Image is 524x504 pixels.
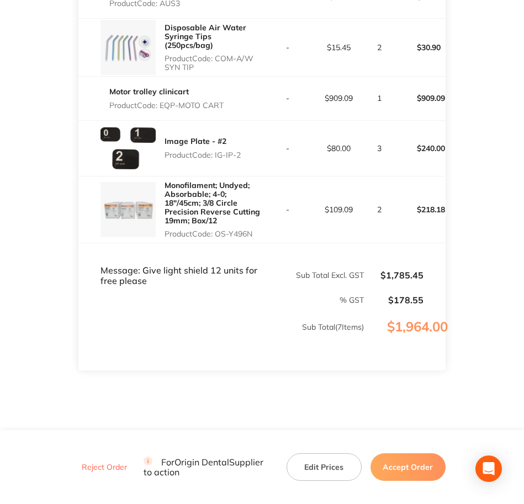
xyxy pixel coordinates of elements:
[100,20,156,75] img: eTd3czdubg
[395,196,445,223] p: $218.18
[109,87,189,96] a: Motor trolley clinicart
[370,453,446,481] button: Accept Order
[165,151,241,159] p: Product Code: IG-IP-2
[165,180,260,226] a: Monofilament; Undyed; Absorbable; 4-0; 18″/45cm; 3/8 Circle Precision Reverse Cutting 19mm; Box/12
[165,229,262,238] p: Product Code: OS-Y496N
[395,135,445,162] p: $240.00
[262,144,313,153] p: -
[314,43,364,52] p: $15.45
[262,94,313,103] p: -
[165,54,262,72] p: Product Code: COM-A/W SYN TIP
[365,205,393,214] p: 2
[262,271,364,280] p: Sub Total Excl. GST
[365,43,393,52] p: 2
[165,23,246,50] a: Disposable Air Water Syringe Tips (250pcs/bag)
[78,463,130,473] button: Reject Order
[79,296,364,304] p: % GST
[365,94,393,103] p: 1
[287,453,362,481] button: Edit Prices
[365,270,423,280] p: $1,785.45
[79,323,364,353] p: Sub Total ( 7 Items)
[314,144,364,153] p: $80.00
[109,101,224,110] p: Product Code: EQP-MOTO CART
[165,136,226,146] a: Image Plate - #2
[100,182,156,237] img: bWRoZHltNQ
[365,319,444,357] p: $1,964.00
[314,94,364,103] p: $909.09
[475,455,502,482] div: Open Intercom Messenger
[365,295,423,305] p: $178.55
[144,457,273,478] p: For Origin Dental Supplier to action
[365,144,393,153] p: 3
[314,205,364,214] p: $109.09
[395,85,445,111] p: $909.09
[262,43,313,52] p: -
[78,243,262,286] td: Message: Give light shield 12 units for free please
[100,121,156,176] img: MjQ4MWdkZQ
[262,205,313,214] p: -
[395,34,445,61] p: $30.90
